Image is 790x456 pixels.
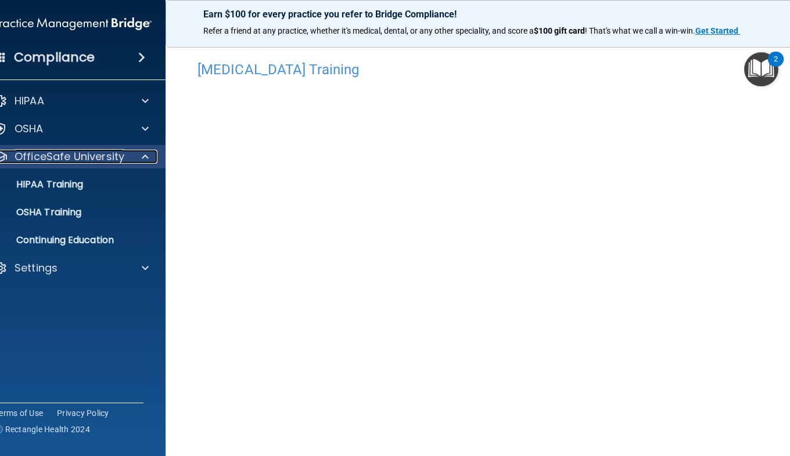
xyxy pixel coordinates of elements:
[585,26,695,35] span: ! That's what we call a win-win.
[15,261,58,275] p: Settings
[203,9,773,20] p: Earn $100 for every practice you refer to Bridge Compliance!
[774,59,778,74] div: 2
[15,122,44,136] p: OSHA
[14,49,95,66] h4: Compliance
[15,150,124,164] p: OfficeSafe University
[15,94,44,108] p: HIPAA
[744,52,778,86] button: Open Resource Center, 2 new notifications
[57,407,109,419] a: Privacy Policy
[198,84,778,440] iframe: covid-19
[534,26,585,35] strong: $100 gift card
[203,26,534,35] span: Refer a friend at any practice, whether it's medical, dental, or any other speciality, and score a
[695,26,738,35] strong: Get Started
[695,26,740,35] a: Get Started
[198,62,778,77] h4: [MEDICAL_DATA] Training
